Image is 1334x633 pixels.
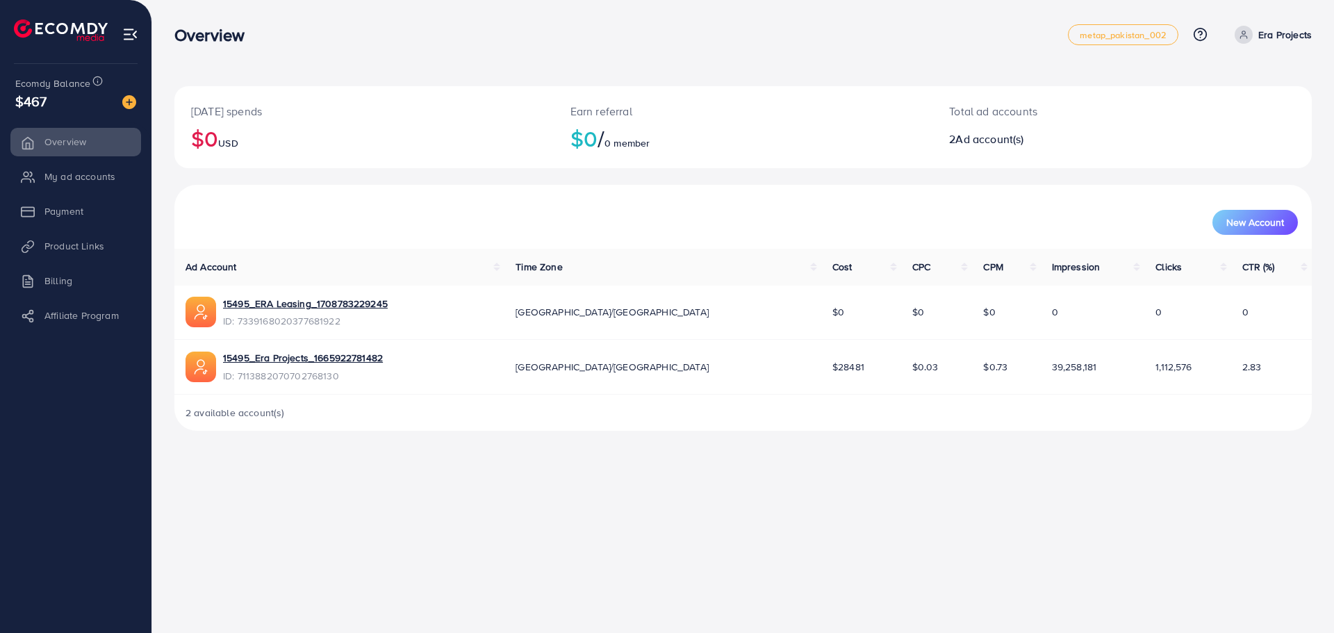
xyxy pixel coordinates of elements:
[223,351,383,365] a: 15495_Era Projects_1665922781482
[516,360,709,374] span: [GEOGRAPHIC_DATA]/[GEOGRAPHIC_DATA]
[832,305,844,319] span: $0
[912,360,939,374] span: $0.03
[516,305,709,319] span: [GEOGRAPHIC_DATA]/[GEOGRAPHIC_DATA]
[1242,260,1275,274] span: CTR (%)
[832,260,853,274] span: Cost
[186,297,216,327] img: ic-ads-acc.e4c84228.svg
[122,95,136,109] img: image
[1155,305,1162,319] span: 0
[1226,217,1284,227] span: New Account
[516,260,562,274] span: Time Zone
[223,297,388,311] a: 15495_ERA Leasing_1708783229245
[1052,360,1097,374] span: 39,258,181
[570,103,916,120] p: Earn referral
[1155,360,1192,374] span: 1,112,576
[14,19,108,41] img: logo
[186,406,285,420] span: 2 available account(s)
[949,133,1200,146] h2: 2
[191,103,537,120] p: [DATE] spends
[832,360,864,374] span: $28481
[983,305,995,319] span: $0
[223,369,383,383] span: ID: 7113882070702768130
[15,76,90,90] span: Ecomdy Balance
[1242,360,1262,374] span: 2.83
[1052,260,1101,274] span: Impression
[191,125,537,151] h2: $0
[1068,24,1178,45] a: metap_pakistan_002
[15,91,47,111] span: $467
[570,125,916,151] h2: $0
[1258,26,1312,43] p: Era Projects
[1242,305,1249,319] span: 0
[912,260,930,274] span: CPC
[983,260,1003,274] span: CPM
[1229,26,1312,44] a: Era Projects
[1052,305,1058,319] span: 0
[949,103,1200,120] p: Total ad accounts
[912,305,924,319] span: $0
[1155,260,1182,274] span: Clicks
[983,360,1007,374] span: $0.73
[955,131,1023,147] span: Ad account(s)
[186,352,216,382] img: ic-ads-acc.e4c84228.svg
[1080,31,1167,40] span: metap_pakistan_002
[1212,210,1298,235] button: New Account
[598,122,604,154] span: /
[218,136,238,150] span: USD
[604,136,650,150] span: 0 member
[223,314,388,328] span: ID: 7339168020377681922
[122,26,138,42] img: menu
[174,25,256,45] h3: Overview
[186,260,237,274] span: Ad Account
